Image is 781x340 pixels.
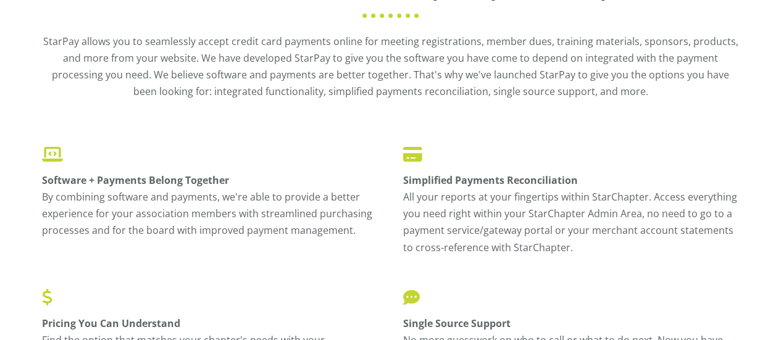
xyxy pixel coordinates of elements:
[42,146,378,239] p: By combining software and payments, we're able to provide a better experience for your associatio...
[42,33,740,101] p: StarPay allows you to seamlessly accept credit card payments online for meeting registrations, me...
[403,317,511,330] strong: Single Source Support
[42,173,229,187] strong: Software + Payments Belong Together
[403,173,578,187] strong: Simplified Payments Reconciliation
[42,317,180,330] strong: Pricing You Can Understand
[403,146,740,256] p: All your reports at your fingertips within StarChapter. Access everything you need right within y...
